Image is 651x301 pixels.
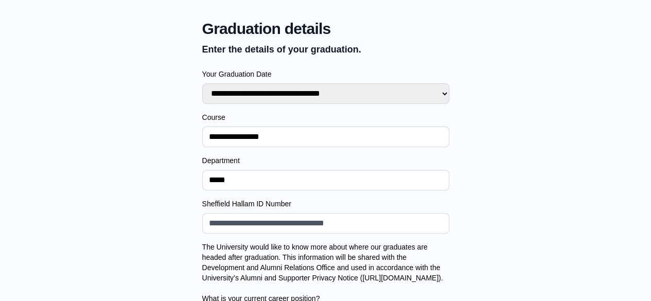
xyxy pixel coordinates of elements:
label: Your Graduation Date [202,69,449,79]
label: Course [202,112,449,122]
label: Department [202,155,449,166]
label: Sheffield Hallam ID Number [202,199,449,209]
span: Graduation details [202,20,449,38]
p: Enter the details of your graduation. [202,42,449,57]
